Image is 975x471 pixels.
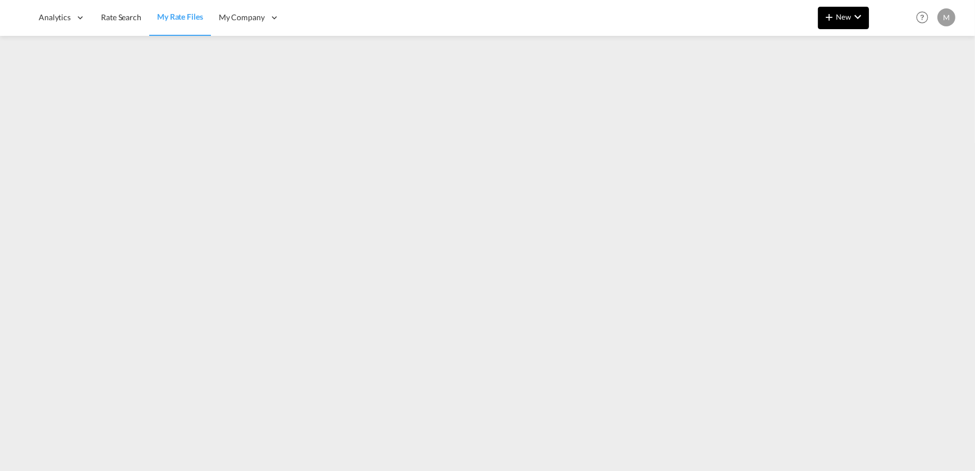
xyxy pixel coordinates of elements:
md-icon: icon-chevron-down [851,10,864,24]
span: My Rate Files [157,12,203,21]
span: Rate Search [101,12,141,22]
span: Help [913,8,932,27]
span: New [822,12,864,21]
span: Analytics [39,12,71,23]
button: icon-plus 400-fgNewicon-chevron-down [818,7,869,29]
span: My Company [219,12,265,23]
div: Help [913,8,937,28]
div: M [937,8,955,26]
md-icon: icon-plus 400-fg [822,10,836,24]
